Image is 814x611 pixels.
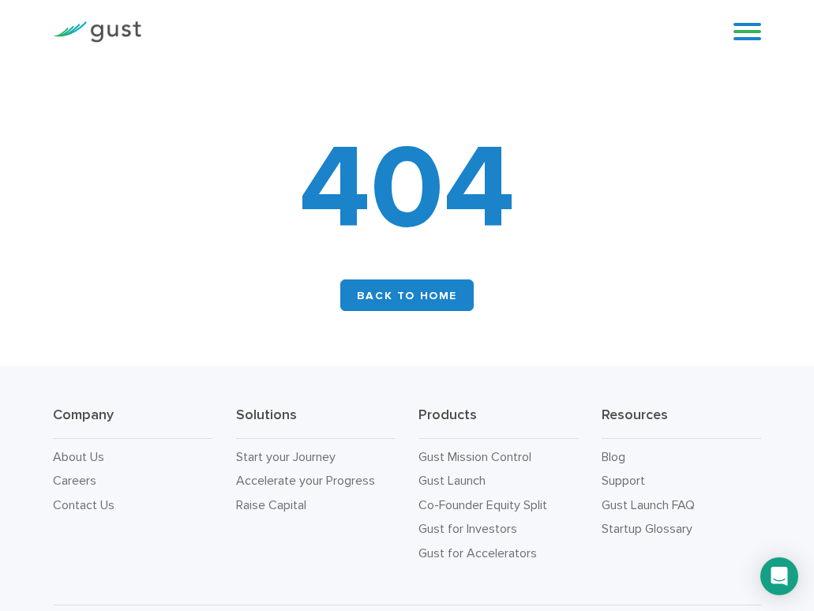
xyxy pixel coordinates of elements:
a: Gust Launch FAQ [602,497,695,512]
a: Gust Launch [418,473,486,488]
h1: 404 [114,118,700,261]
div: Open Intercom Messenger [760,557,798,595]
h3: Company [53,406,212,439]
a: Gust Mission Control [418,449,531,464]
h3: Products [418,406,578,439]
h3: Solutions [236,406,396,439]
a: Support [602,473,645,488]
a: Raise Capital [236,497,306,512]
a: Start your Journey [236,449,336,464]
a: Startup Glossary [602,521,692,536]
a: About Us [53,449,104,464]
a: Blog [602,449,625,464]
a: Careers [53,473,96,488]
a: Gust for Accelerators [418,545,537,560]
a: Contact Us [53,497,114,512]
a: Gust for Investors [418,521,517,536]
a: Back to Home [340,279,474,311]
h3: Resources [602,406,761,439]
a: Accelerate your Progress [236,473,375,488]
img: Gust Logo [53,21,141,43]
a: Co-Founder Equity Split [418,497,547,512]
